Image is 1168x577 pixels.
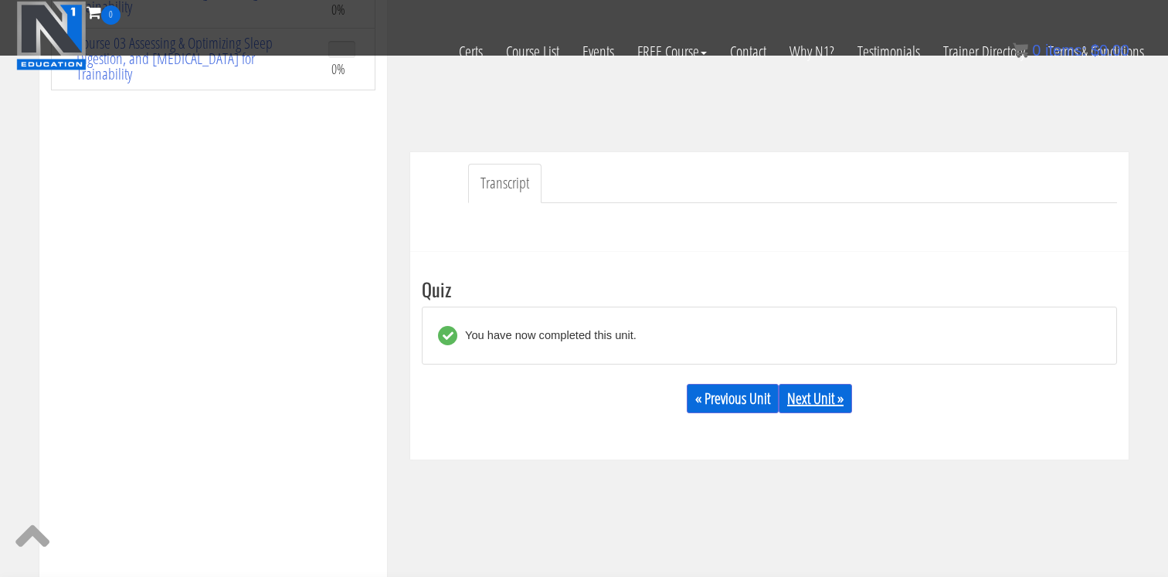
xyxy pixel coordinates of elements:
[101,5,121,25] span: 0
[1032,42,1041,59] span: 0
[1091,42,1129,59] bdi: 0.00
[422,279,1117,299] h3: Quiz
[846,25,932,79] a: Testimonials
[1013,42,1129,59] a: 0 items: $0.00
[1045,42,1086,59] span: items:
[468,164,542,203] a: Transcript
[1091,42,1099,59] span: $
[687,384,779,413] a: « Previous Unit
[16,1,87,70] img: n1-education
[447,25,494,79] a: Certs
[779,384,852,413] a: Next Unit »
[626,25,718,79] a: FREE Course
[571,25,626,79] a: Events
[87,2,121,22] a: 0
[494,25,571,79] a: Course List
[932,25,1037,79] a: Trainer Directory
[1037,25,1156,79] a: Terms & Conditions
[1013,42,1028,58] img: icon11.png
[718,25,778,79] a: Contact
[457,326,637,345] div: You have now completed this unit.
[778,25,846,79] a: Why N1?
